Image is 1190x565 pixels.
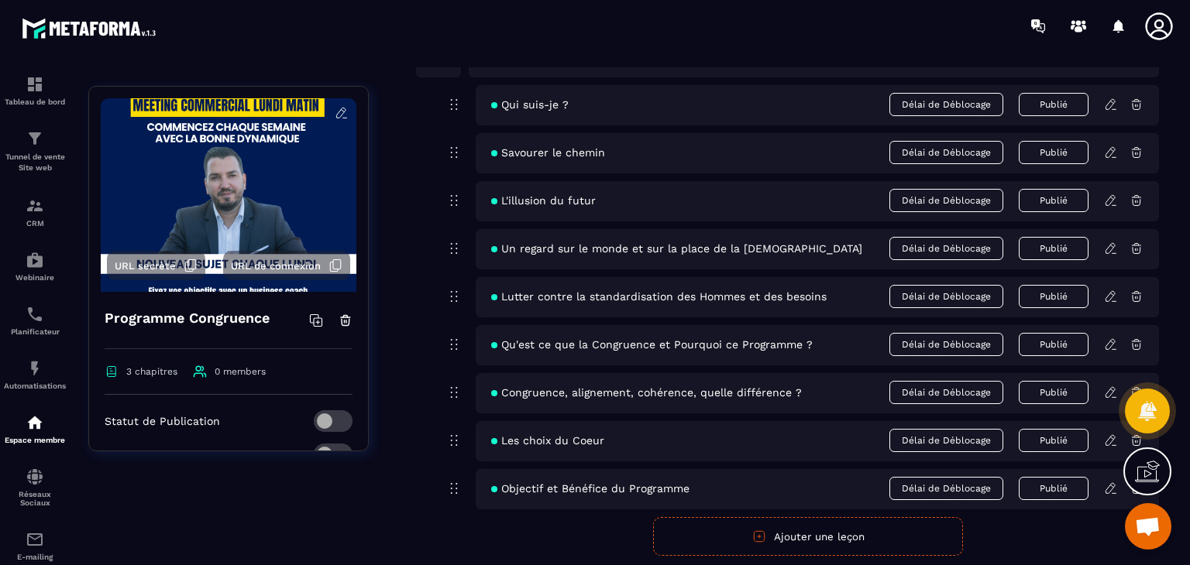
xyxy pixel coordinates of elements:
[26,305,44,324] img: scheduler
[491,98,569,111] span: Qui suis-je ?
[491,434,604,447] span: Les choix du Coeur
[4,118,66,185] a: formationformationTunnel de vente Site web
[22,14,161,43] img: logo
[4,293,66,348] a: schedulerschedulerPlanificateur
[491,290,827,303] span: Lutter contre la standardisation des Hommes et des besoins
[1019,333,1089,356] button: Publié
[4,382,66,390] p: Automatisations
[889,477,1003,500] span: Délai de Déblocage
[26,413,44,432] img: automations
[491,482,690,495] span: Objectif et Bénéfice du Programme
[1019,189,1089,212] button: Publié
[26,530,44,549] img: email
[4,239,66,293] a: automationsautomationsWebinaire
[653,517,963,556] button: Ajouter une leçon
[889,429,1003,452] span: Délai de Déblocage
[889,381,1003,404] span: Délai de Déblocage
[223,251,350,280] button: URL de connexion
[1019,237,1089,260] button: Publié
[1019,477,1089,500] button: Publié
[491,146,605,159] span: Savourer le chemin
[491,386,802,399] span: Congruence, alignement, cohérence, quelle différence ?
[105,415,220,427] p: Statut de Publication
[889,285,1003,308] span: Délai de Déblocage
[105,307,270,329] h4: Programme Congruence
[4,348,66,402] a: automationsautomationsAutomatisations
[1019,141,1089,164] button: Publié
[1019,93,1089,116] button: Publié
[4,185,66,239] a: formationformationCRM
[889,333,1003,356] span: Délai de Déblocage
[26,359,44,378] img: automations
[126,366,177,377] span: 3 chapitres
[26,75,44,94] img: formation
[4,436,66,444] p: Espace membre
[4,273,66,282] p: Webinaire
[889,141,1003,164] span: Délai de Déblocage
[101,98,356,292] img: background
[491,194,596,207] span: L'illusion du futur
[215,366,266,377] span: 0 members
[105,448,201,461] p: Formation Gratuit
[115,260,176,272] span: URL secrète
[231,260,321,272] span: URL de connexion
[4,152,66,173] p: Tunnel de vente Site web
[1019,381,1089,404] button: Publié
[889,237,1003,260] span: Délai de Déblocage
[4,402,66,456] a: automationsautomationsEspace membre
[1019,429,1089,452] button: Publié
[4,63,66,118] a: formationformationTableau de bord
[26,251,44,269] img: automations
[491,338,813,351] span: Qu'est ce que la Congruence et Pourquoi ce Programme ?
[1019,285,1089,308] button: Publié
[4,553,66,561] p: E-mailing
[26,197,44,215] img: formation
[4,219,66,228] p: CRM
[4,456,66,519] a: social-networksocial-networkRéseaux Sociaux
[107,251,205,280] button: URL secrète
[1125,503,1171,550] div: Ouvrir le chat
[4,98,66,106] p: Tableau de bord
[491,242,862,255] span: Un regard sur le monde et sur la place de la [DEMOGRAPHIC_DATA]
[26,467,44,486] img: social-network
[889,189,1003,212] span: Délai de Déblocage
[4,327,66,336] p: Planificateur
[4,490,66,507] p: Réseaux Sociaux
[26,129,44,148] img: formation
[889,93,1003,116] span: Délai de Déblocage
